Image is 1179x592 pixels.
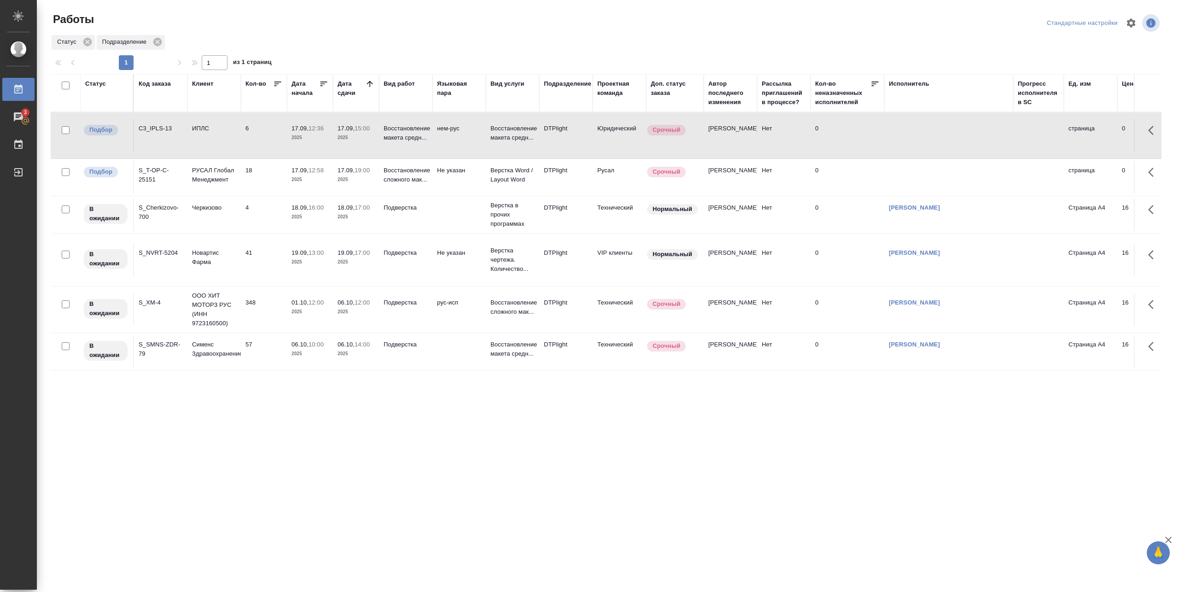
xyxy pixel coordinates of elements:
[292,258,328,267] p: 2025
[811,335,884,368] td: 0
[83,166,128,178] div: Можно подбирать исполнителей
[384,124,428,142] p: Восстановление макета средн...
[757,161,811,193] td: Нет
[1064,293,1117,326] td: Страница А4
[192,340,236,358] p: Сименс Здравоохранение
[1122,79,1137,88] div: Цена
[89,341,122,360] p: В ожидании
[539,119,593,152] td: DTPlight
[704,161,757,193] td: [PERSON_NAME]
[241,119,287,152] td: 6
[539,293,593,326] td: DTPlight
[811,199,884,231] td: 0
[757,119,811,152] td: Нет
[815,79,870,107] div: Кол-во неназначенных исполнителей
[83,298,128,320] div: Исполнитель назначен, приступать к работе пока рано
[338,249,355,256] p: 19.09,
[292,349,328,358] p: 2025
[241,199,287,231] td: 4
[89,125,112,135] p: Подбор
[704,335,757,368] td: [PERSON_NAME]
[1068,79,1091,88] div: Ед. изм
[490,298,535,317] p: Восстановление сложного мак...
[83,340,128,362] div: Исполнитель назначен, приступать к работе пока рано
[889,79,929,88] div: Исполнитель
[490,340,535,358] p: Восстановление макета средн...
[1117,161,1163,193] td: 0
[757,244,811,276] td: Нет
[593,244,646,276] td: VIP клиенты
[338,212,374,222] p: 2025
[384,203,428,212] p: Подверстка
[889,299,940,306] a: [PERSON_NAME]
[1143,161,1165,183] button: Здесь прячутся важные кнопки
[89,250,122,268] p: В ожидании
[355,299,370,306] p: 12:00
[1064,161,1117,193] td: страница
[241,161,287,193] td: 18
[355,125,370,132] p: 15:00
[292,341,309,348] p: 06.10,
[355,167,370,174] p: 19:00
[292,212,328,222] p: 2025
[233,57,272,70] span: из 1 страниц
[18,108,32,117] span: 3
[338,125,355,132] p: 17.09,
[757,293,811,326] td: Нет
[1117,335,1163,368] td: 16
[539,335,593,368] td: DTPlight
[97,35,165,50] div: Подразделение
[593,199,646,231] td: Технический
[89,205,122,223] p: В ожидании
[139,248,183,258] div: S_NVRT-5204
[597,79,642,98] div: Проектная команда
[292,125,309,132] p: 17.09,
[338,175,374,184] p: 2025
[490,166,535,184] p: Верстка Word / Layout Word
[490,79,525,88] div: Вид услуги
[593,161,646,193] td: Русал
[292,307,328,317] p: 2025
[1143,335,1165,358] button: Здесь прячутся важные кнопки
[539,199,593,231] td: DTPlight
[51,12,94,27] span: Работы
[704,199,757,231] td: [PERSON_NAME]
[338,349,374,358] p: 2025
[139,124,183,133] div: C3_IPLS-13
[338,133,374,142] p: 2025
[432,119,486,152] td: нем-рус
[1147,541,1170,564] button: 🙏
[338,299,355,306] p: 06.10,
[309,125,324,132] p: 12:36
[1143,293,1165,316] button: Здесь прячутся важные кнопки
[309,167,324,174] p: 12:58
[292,79,319,98] div: Дата начала
[309,249,324,256] p: 13:00
[653,299,680,309] p: Срочный
[653,341,680,351] p: Срочный
[192,248,236,267] p: Новартис Фарма
[1064,335,1117,368] td: Страница А4
[653,167,680,176] p: Срочный
[1064,244,1117,276] td: Страница А4
[241,335,287,368] td: 57
[292,249,309,256] p: 19.09,
[309,204,324,211] p: 16:00
[241,293,287,326] td: 348
[593,293,646,326] td: Технический
[1142,14,1161,32] span: Посмотреть информацию
[704,119,757,152] td: [PERSON_NAME]
[889,204,940,211] a: [PERSON_NAME]
[432,244,486,276] td: Не указан
[811,161,884,193] td: 0
[762,79,806,107] div: Рассылка приглашений в процессе?
[384,248,428,258] p: Подверстка
[757,335,811,368] td: Нет
[309,299,324,306] p: 12:00
[539,161,593,193] td: DTPlight
[651,79,699,98] div: Доп. статус заказа
[338,341,355,348] p: 06.10,
[85,79,106,88] div: Статус
[192,203,236,212] p: Черкизово
[1117,119,1163,152] td: 0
